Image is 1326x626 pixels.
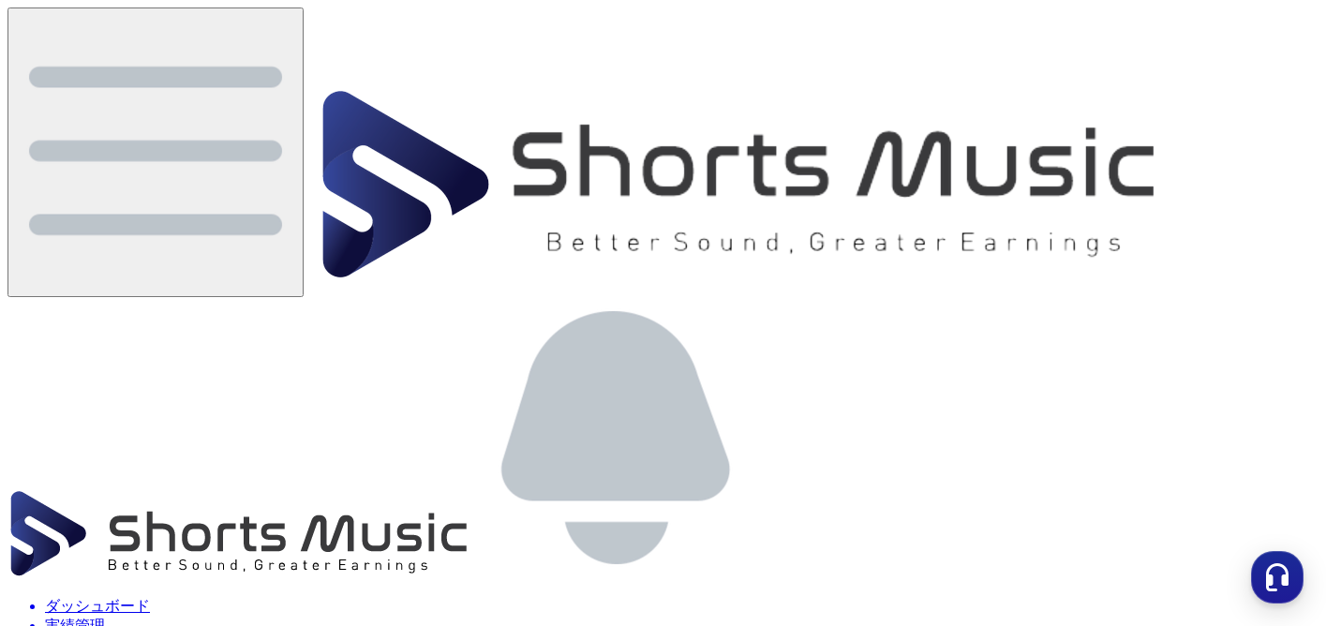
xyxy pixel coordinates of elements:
img: ShortsMusic [307,89,1184,291]
img: 알림 [476,297,757,578]
a: ダッシュボード [45,597,1319,617]
img: ShortsMusic [7,489,472,578]
img: menu [15,10,296,291]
